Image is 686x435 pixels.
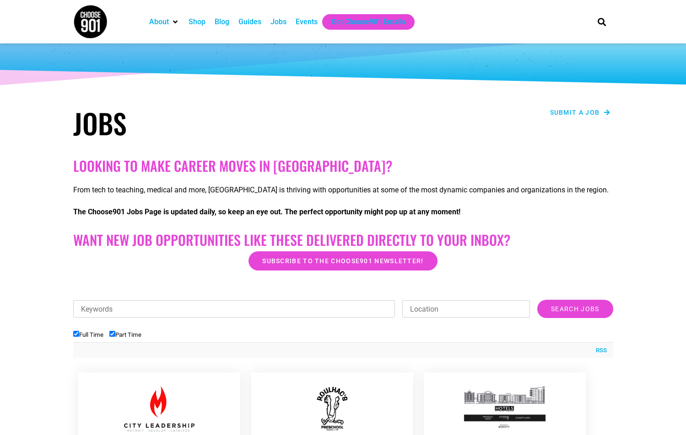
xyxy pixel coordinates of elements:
a: About [149,16,169,27]
a: Shop [189,16,205,27]
h1: Jobs [73,106,339,139]
label: Full Time [73,331,103,338]
input: Keywords [73,300,395,318]
label: Part Time [109,331,141,338]
a: Events [296,16,318,27]
a: Submit a job [547,106,613,118]
a: Subscribe to the Choose901 newsletter! [248,251,437,271]
p: From tech to teaching, medical and more, [GEOGRAPHIC_DATA] is thriving with opportunities at some... [73,185,613,196]
div: Search [594,14,609,29]
span: Submit a job [550,109,600,116]
input: Search Jobs [537,300,613,318]
a: Guides [238,16,261,27]
a: Blog [215,16,229,27]
a: Jobs [270,16,286,27]
span: Subscribe to the Choose901 newsletter! [262,258,423,264]
input: Part Time [109,331,115,337]
h2: Want New Job Opportunities like these Delivered Directly to your Inbox? [73,232,613,248]
input: Location [402,300,530,318]
a: RSS [591,346,607,355]
h2: Looking to make career moves in [GEOGRAPHIC_DATA]? [73,158,613,174]
div: About [145,14,184,30]
a: Get Choose901 Emails [331,16,405,27]
nav: Main nav [145,14,582,30]
input: Full Time [73,331,79,337]
strong: The Choose901 Jobs Page is updated daily, so keep an eye out. The perfect opportunity might pop u... [73,207,460,216]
